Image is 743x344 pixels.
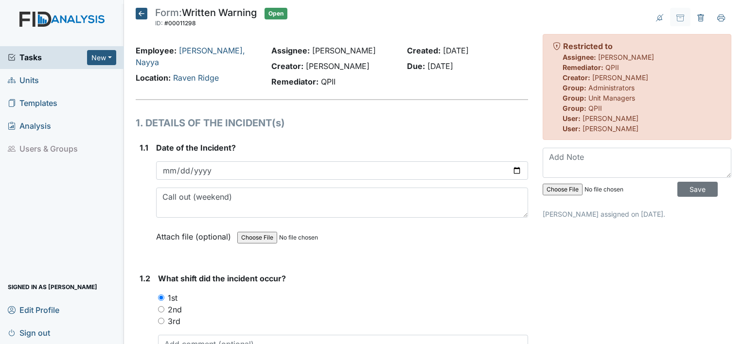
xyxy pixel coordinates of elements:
strong: User: [563,114,581,122]
strong: Assignee: [563,53,596,61]
strong: Employee: [136,46,177,55]
label: Attach file (optional) [156,225,235,242]
strong: Remediator: [563,63,603,71]
input: 1st [158,294,164,301]
span: [PERSON_NAME] [592,73,648,82]
input: 2nd [158,306,164,312]
span: [PERSON_NAME] [598,53,654,61]
a: Raven Ridge [173,73,219,83]
strong: Remediator: [271,77,318,86]
strong: Creator: [563,73,590,82]
strong: Location: [136,73,171,83]
span: What shift did the incident occur? [158,274,286,283]
div: Written Warning [155,8,257,29]
span: Administrators [588,84,635,92]
strong: Restricted to [563,41,613,51]
span: Unit Managers [588,94,635,102]
textarea: Call out (weekend) [156,188,528,218]
strong: Created: [407,46,441,55]
input: Save [677,182,718,197]
label: 3rd [168,315,180,327]
a: Tasks [8,52,87,63]
label: 1st [168,292,177,304]
p: [PERSON_NAME] assigned on [DATE]. [543,209,731,219]
h1: 1. DETAILS OF THE INCIDENT(s) [136,116,528,130]
span: Open [265,8,287,19]
label: 1.2 [140,273,150,284]
span: QPII [605,63,619,71]
strong: Group: [563,94,586,102]
button: New [87,50,116,65]
a: [PERSON_NAME], Nayya [136,46,245,67]
span: Date of the Incident? [156,143,236,153]
span: [PERSON_NAME] [306,61,370,71]
span: Analysis [8,119,51,134]
span: [PERSON_NAME] [583,114,638,122]
span: [DATE] [443,46,469,55]
span: QPII [321,77,336,86]
label: 1.1 [140,142,148,154]
span: Edit Profile [8,302,59,317]
span: [DATE] [427,61,453,71]
span: Signed in as [PERSON_NAME] [8,279,97,294]
span: QPII [588,104,602,112]
strong: Assignee: [271,46,310,55]
strong: Group: [563,104,586,112]
span: Templates [8,96,57,111]
label: 2nd [168,304,182,315]
span: Form: [155,7,182,18]
strong: Due: [407,61,425,71]
span: [PERSON_NAME] [583,124,638,133]
span: Units [8,73,39,88]
span: #00011298 [164,19,196,27]
input: 3rd [158,318,164,324]
span: Sign out [8,325,50,340]
span: ID: [155,19,163,27]
strong: Creator: [271,61,303,71]
strong: User: [563,124,581,133]
strong: Group: [563,84,586,92]
span: [PERSON_NAME] [312,46,376,55]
